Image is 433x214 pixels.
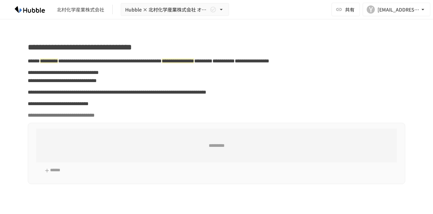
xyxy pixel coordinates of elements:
[125,5,208,14] span: Hubble × 北村化学産業株式会社 オンボーディングプロジェクト
[367,5,375,14] div: Y
[57,6,104,13] div: 北村化学産業株式会社
[121,3,229,16] button: Hubble × 北村化学産業株式会社 オンボーディングプロジェクト
[8,4,51,15] img: HzDRNkGCf7KYO4GfwKnzITak6oVsp5RHeZBEM1dQFiQ
[345,6,355,13] span: 共有
[378,5,419,14] div: [EMAIL_ADDRESS][DOMAIN_NAME]
[363,3,430,16] button: Y[EMAIL_ADDRESS][DOMAIN_NAME]
[332,3,360,16] button: 共有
